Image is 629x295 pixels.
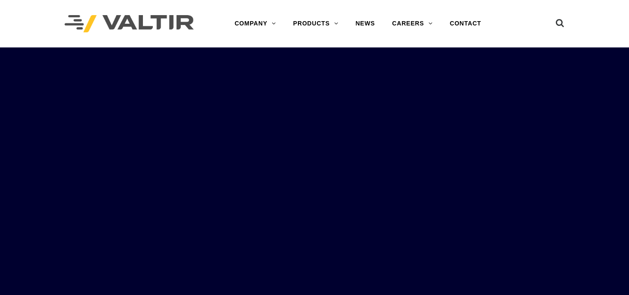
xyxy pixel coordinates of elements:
a: NEWS [347,15,384,32]
a: CAREERS [384,15,441,32]
a: CONTACT [441,15,490,32]
a: COMPANY [226,15,285,32]
a: PRODUCTS [285,15,347,32]
img: Valtir [65,15,194,33]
